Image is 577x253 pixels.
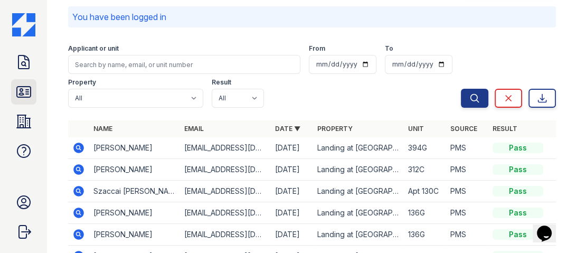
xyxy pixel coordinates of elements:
[180,181,271,202] td: [EMAIL_ADDRESS][DOMAIN_NAME]
[68,78,96,87] label: Property
[313,159,404,181] td: Landing at [GEOGRAPHIC_DATA]
[408,125,424,133] a: Unit
[317,125,353,133] a: Property
[184,125,204,133] a: Email
[493,208,543,218] div: Pass
[404,181,446,202] td: Apt 130C
[446,224,488,246] td: PMS
[533,211,566,242] iframe: chat widget
[493,186,543,196] div: Pass
[404,224,446,246] td: 136G
[446,181,488,202] td: PMS
[404,159,446,181] td: 312C
[89,181,180,202] td: Szaccai [PERSON_NAME]
[212,78,231,87] label: Result
[180,159,271,181] td: [EMAIL_ADDRESS][DOMAIN_NAME]
[271,159,313,181] td: [DATE]
[446,159,488,181] td: PMS
[493,164,543,175] div: Pass
[446,137,488,159] td: PMS
[493,143,543,153] div: Pass
[313,137,404,159] td: Landing at [GEOGRAPHIC_DATA]
[271,181,313,202] td: [DATE]
[12,13,35,36] img: CE_Icon_Blue-c292c112584629df590d857e76928e9f676e5b41ef8f769ba2f05ee15b207248.png
[446,202,488,224] td: PMS
[271,224,313,246] td: [DATE]
[93,125,112,133] a: Name
[271,137,313,159] td: [DATE]
[68,44,119,53] label: Applicant or unit
[313,202,404,224] td: Landing at [GEOGRAPHIC_DATA]
[404,137,446,159] td: 394G
[275,125,300,133] a: Date ▼
[313,224,404,246] td: Landing at [GEOGRAPHIC_DATA]
[180,137,271,159] td: [EMAIL_ADDRESS][DOMAIN_NAME]
[180,202,271,224] td: [EMAIL_ADDRESS][DOMAIN_NAME]
[313,181,404,202] td: Landing at [GEOGRAPHIC_DATA]
[89,159,180,181] td: [PERSON_NAME]
[72,11,552,23] p: You have been logged in
[385,44,393,53] label: To
[309,44,325,53] label: From
[493,229,543,240] div: Pass
[89,137,180,159] td: [PERSON_NAME]
[180,224,271,246] td: [EMAIL_ADDRESS][DOMAIN_NAME]
[89,224,180,246] td: [PERSON_NAME]
[89,202,180,224] td: [PERSON_NAME]
[68,55,300,74] input: Search by name, email, or unit number
[493,125,517,133] a: Result
[404,202,446,224] td: 136G
[271,202,313,224] td: [DATE]
[450,125,477,133] a: Source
